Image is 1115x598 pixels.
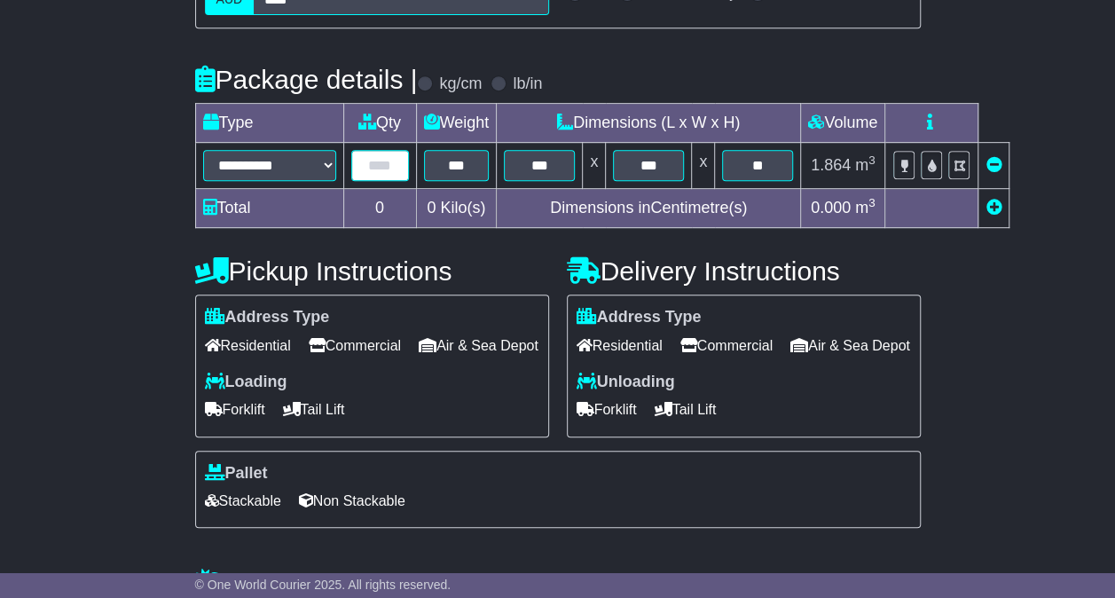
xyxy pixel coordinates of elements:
label: Loading [205,373,287,392]
span: Forklift [205,396,265,423]
span: © One World Courier 2025. All rights reserved. [195,578,451,592]
span: Air & Sea Depot [790,332,910,359]
label: Address Type [205,308,330,327]
td: Total [195,189,343,228]
td: x [692,143,715,189]
span: Forklift [577,396,637,423]
span: Air & Sea Depot [419,332,538,359]
label: Unloading [577,373,675,392]
a: Remove this item [985,156,1001,174]
sup: 3 [868,196,876,209]
span: Stackable [205,487,281,515]
span: Residential [577,332,663,359]
a: Add new item [985,199,1001,216]
h4: Delivery Instructions [567,256,921,286]
span: Non Stackable [299,487,405,515]
label: lb/in [513,75,542,94]
td: Weight [416,104,497,143]
td: Qty [343,104,416,143]
span: 0.000 [811,199,851,216]
span: Tail Lift [283,396,345,423]
label: Address Type [577,308,702,327]
span: Residential [205,332,291,359]
span: Tail Lift [655,396,717,423]
sup: 3 [868,153,876,167]
td: Volume [801,104,885,143]
span: 1.864 [811,156,851,174]
span: Commercial [680,332,773,359]
td: 0 [343,189,416,228]
h4: Package details | [195,65,418,94]
td: x [583,143,606,189]
h4: Pickup Instructions [195,256,549,286]
label: kg/cm [439,75,482,94]
span: 0 [427,199,436,216]
span: Commercial [309,332,401,359]
h4: Warranty & Insurance [195,568,921,597]
span: m [855,199,876,216]
span: m [855,156,876,174]
td: Kilo(s) [416,189,497,228]
td: Dimensions in Centimetre(s) [497,189,801,228]
label: Pallet [205,464,268,484]
td: Type [195,104,343,143]
td: Dimensions (L x W x H) [497,104,801,143]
